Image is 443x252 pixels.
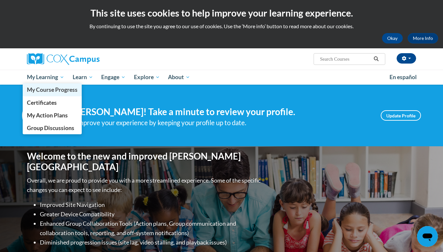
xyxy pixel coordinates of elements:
span: My Course Progress [27,86,78,93]
a: More Info [408,33,438,43]
span: My Action Plans [27,112,68,119]
a: About [164,70,195,85]
span: My Learning [27,73,64,81]
h2: This site uses cookies to help improve your learning experience. [5,6,438,19]
button: Search [371,55,381,63]
iframe: Button to launch messaging window [417,226,438,247]
img: Cox Campus [27,53,100,65]
h1: Welcome to the new and improved [PERSON_NAME][GEOGRAPHIC_DATA] [27,151,262,173]
span: Engage [101,73,126,81]
h4: Hi [PERSON_NAME]! Take a minute to review your profile. [61,106,371,117]
li: Diminished progression issues (site lag, video stalling, and playback issues) [40,238,262,247]
a: My Course Progress [23,83,82,96]
a: Learn [68,70,97,85]
p: By continuing to use the site you agree to our use of cookies. Use the ‘More info’ button to read... [5,23,438,30]
a: Update Profile [381,110,421,121]
img: Profile Image [22,101,51,130]
a: En español [385,70,421,84]
div: Main menu [17,70,426,85]
a: My Action Plans [23,109,82,122]
a: Certificates [23,96,82,109]
span: Explore [134,73,160,81]
a: Cox Campus [27,53,150,65]
span: Certificates [27,99,57,106]
span: Group Discussions [27,125,74,131]
span: En español [389,74,417,80]
div: Help improve your experience by keeping your profile up to date. [61,117,371,128]
button: Okay [382,33,403,43]
li: Greater Device Compatibility [40,210,262,219]
a: Engage [97,70,130,85]
a: Explore [130,70,164,85]
span: Learn [73,73,93,81]
p: Overall, we are proud to provide you with a more streamlined experience. Some of the specific cha... [27,176,262,195]
input: Search Courses [319,55,371,63]
li: Enhanced Group Collaboration Tools (Action plans, Group communication and collaboration tools, re... [40,219,262,238]
button: Account Settings [397,53,416,64]
span: About [168,73,190,81]
li: Improved Site Navigation [40,200,262,210]
a: My Learning [23,70,68,85]
a: Group Discussions [23,122,82,134]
